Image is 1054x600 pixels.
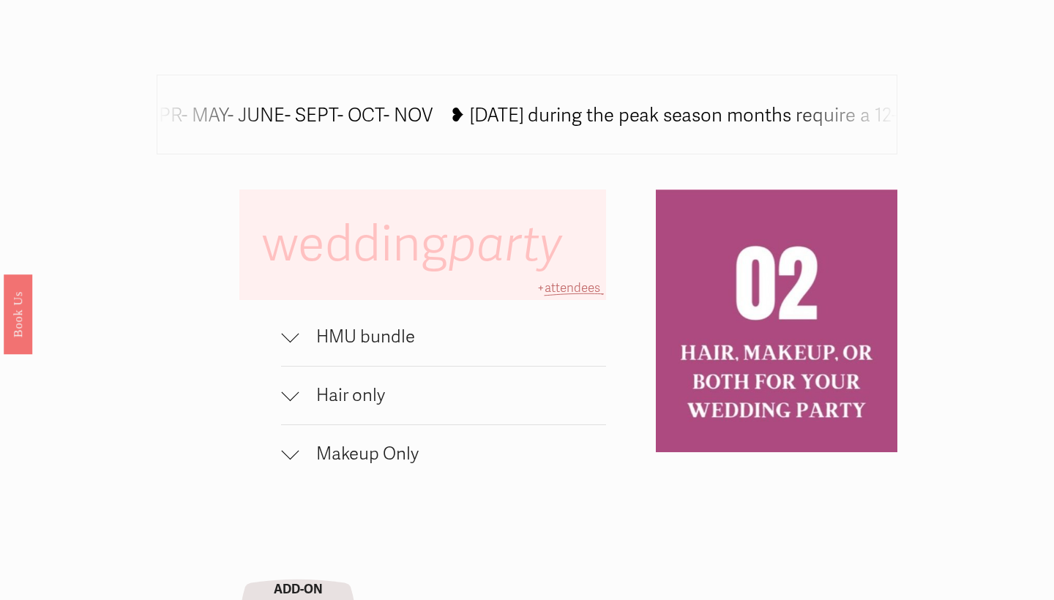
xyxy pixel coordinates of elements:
[262,214,573,274] span: wedding
[449,104,1041,127] tspan: ❥ [DATE] during the peak season months require a 12-service minimum
[545,280,600,296] span: attendees
[281,367,606,424] button: Hair only
[4,274,32,354] a: Book Us
[281,308,606,366] button: HMU bundle
[274,582,323,597] strong: ADD-ON
[299,443,606,465] span: Makeup Only
[537,280,545,296] span: +
[448,214,562,274] em: party
[299,385,606,406] span: Hair only
[281,425,606,483] button: Makeup Only
[299,326,606,348] span: HMU bundle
